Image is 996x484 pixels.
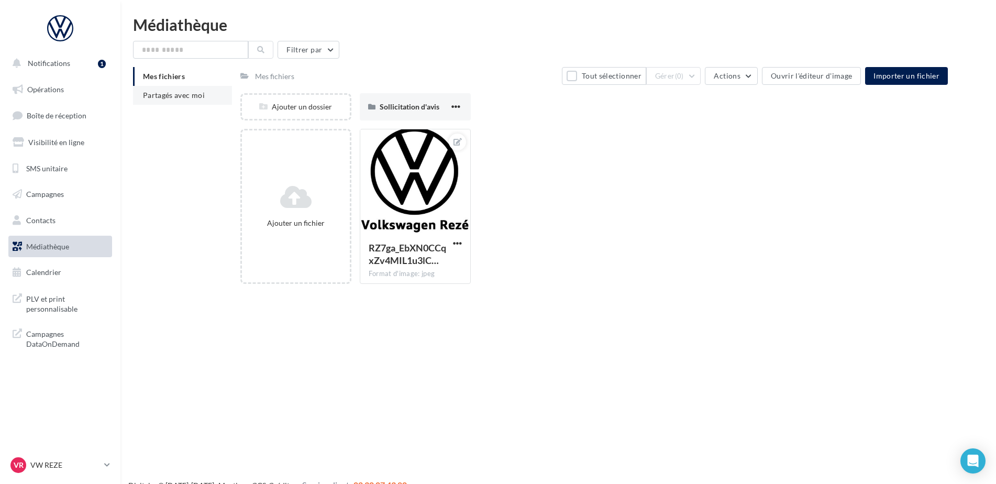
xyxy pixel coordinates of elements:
[6,183,114,205] a: Campagnes
[255,71,294,82] div: Mes fichiers
[278,41,339,59] button: Filtrer par
[26,242,69,251] span: Médiathèque
[865,67,948,85] button: Importer un fichier
[28,138,84,147] span: Visibilité en ligne
[27,85,64,94] span: Opérations
[6,323,114,354] a: Campagnes DataOnDemand
[714,71,740,80] span: Actions
[6,210,114,232] a: Contacts
[6,288,114,318] a: PLV et print personnalisable
[6,158,114,180] a: SMS unitaire
[6,52,110,74] button: Notifications 1
[6,131,114,153] a: Visibilité en ligne
[873,71,939,80] span: Importer un fichier
[30,460,100,470] p: VW REZE
[26,268,61,277] span: Calendrier
[246,218,346,228] div: Ajouter un fichier
[369,269,462,279] div: Format d'image: jpeg
[143,72,185,81] span: Mes fichiers
[6,261,114,283] a: Calendrier
[6,104,114,127] a: Boîte de réception
[646,67,701,85] button: Gérer(0)
[369,242,446,266] span: RZ7ga_EbXN0CCqxZv4MIL1u3lCIGZsebcsFVrNsqdKj0Zx8AmpA8WaH-1-vpJQyk_aQEaeXdG02_oolO=s0
[98,60,106,68] div: 1
[143,91,205,100] span: Partagés avec moi
[6,236,114,258] a: Médiathèque
[28,59,70,68] span: Notifications
[26,292,108,314] span: PLV et print personnalisable
[675,72,684,80] span: (0)
[705,67,757,85] button: Actions
[26,163,68,172] span: SMS unitaire
[26,190,64,199] span: Campagnes
[26,216,56,225] span: Contacts
[960,448,986,474] div: Open Intercom Messenger
[27,111,86,120] span: Boîte de réception
[8,455,112,475] a: VR VW REZE
[242,102,350,112] div: Ajouter un dossier
[14,460,24,470] span: VR
[762,67,861,85] button: Ouvrir l'éditeur d'image
[6,79,114,101] a: Opérations
[26,327,108,349] span: Campagnes DataOnDemand
[380,102,439,111] span: Sollicitation d'avis
[133,17,983,32] div: Médiathèque
[562,67,646,85] button: Tout sélectionner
